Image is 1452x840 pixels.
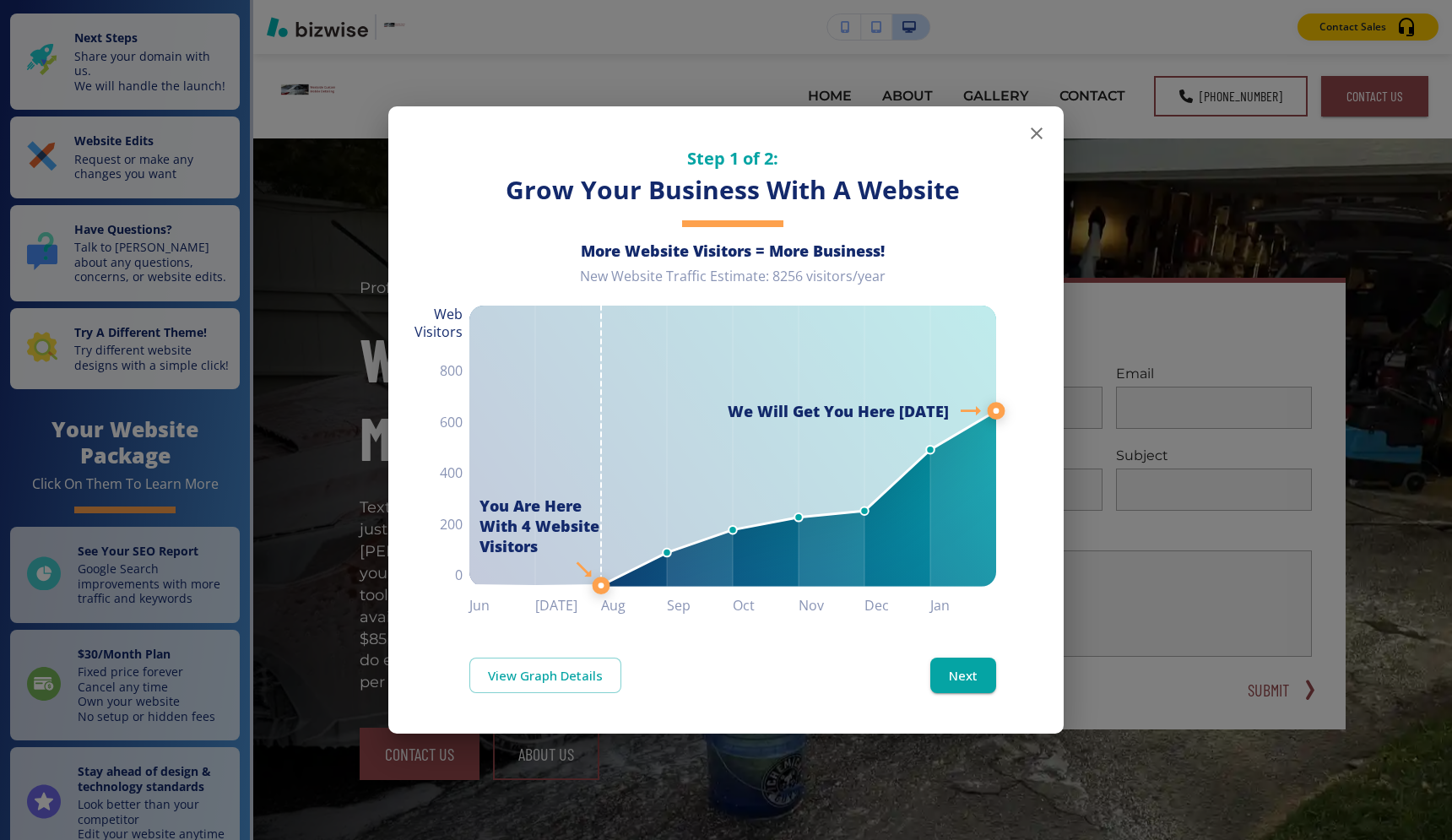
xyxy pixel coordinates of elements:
button: Next [930,658,996,693]
h3: Grow Your Business With A Website [469,173,996,208]
h6: [DATE] [535,593,601,617]
h5: Step 1 of 2: [469,147,996,170]
div: New Website Traffic Estimate: 8256 visitors/year [469,268,996,299]
h6: Dec [864,593,930,617]
h6: Nov [799,593,864,617]
h6: Sep [667,593,733,617]
h6: Jan [930,593,996,617]
h6: Oct [733,593,799,617]
a: View Graph Details [469,658,621,693]
h6: Aug [601,593,667,617]
h6: Jun [469,593,535,617]
h6: More Website Visitors = More Business! [469,241,996,261]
